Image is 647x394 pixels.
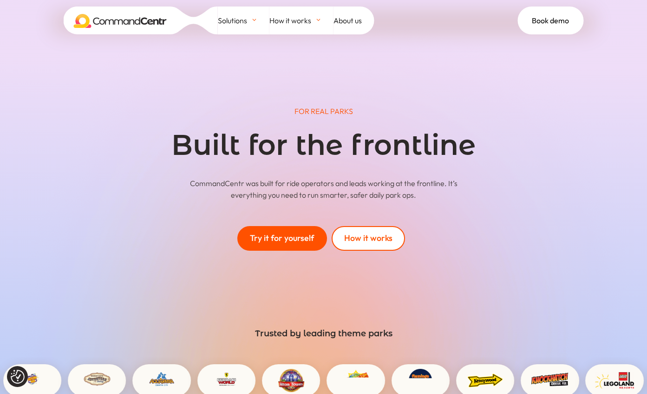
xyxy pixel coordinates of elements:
picture: KnockHatch-Logo [518,372,581,389]
p: FOR REAL PARKS [73,106,575,117]
img: AquaArabia [150,372,174,386]
img: Revisit consent button [11,370,25,384]
span: Solutions [218,13,247,27]
img: Flamingo-Land_Resort.svg_ [409,369,432,392]
picture: fwad_new_logo-300x169 [206,372,247,389]
img: Kennywood_Arrow_logo (1) [468,369,503,392]
span: Book demo [532,13,569,27]
button: Consent Preferences [11,370,25,384]
span: How it works [269,13,311,27]
h1: Built for the frontline [138,131,510,164]
img: Chessington_World_of_Adventures_Resort_official_Logo-300x269 [343,369,369,392]
a: Solutions [218,7,269,34]
p: CommandCentr was built for ride operators and leads working at the frontline. It’s everything you... [186,178,462,201]
span: About us [333,13,362,27]
span: Trusted by leading theme parks [255,328,392,339]
img: Glenwood Caverns [83,372,111,386]
a: Try it for yourself [237,226,327,251]
a: How it works [269,7,333,34]
picture: pp_logo (2) [20,372,44,389]
a: Book demo [518,7,584,34]
a: About us [333,7,374,34]
a: How it works [332,226,405,251]
picture: Glenwood Caverns [74,372,120,389]
picture: AquaArabia [141,372,183,389]
img: Legoland_resorts_logo-1 [595,372,634,389]
img: atr-logo [278,369,304,392]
